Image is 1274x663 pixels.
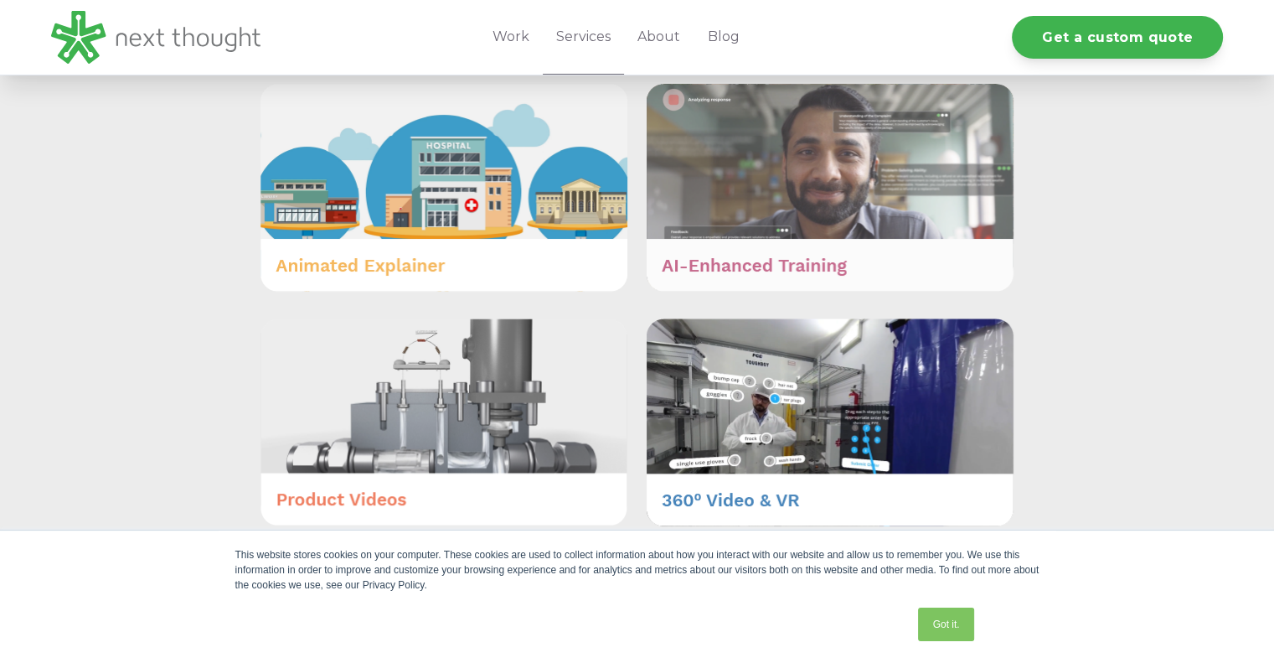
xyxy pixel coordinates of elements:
img: Animated Explainer [260,84,627,292]
img: Product Videos (1) [260,319,627,526]
img: AI-Enhanced Training [647,84,1014,292]
a: Get a custom quote [1012,16,1223,59]
img: LG - NextThought Logo [51,11,260,64]
img: 3600 Video & VR [647,319,1014,526]
div: This website stores cookies on your computer. These cookies are used to collect information about... [235,547,1039,593]
a: Got it. [918,608,973,641]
